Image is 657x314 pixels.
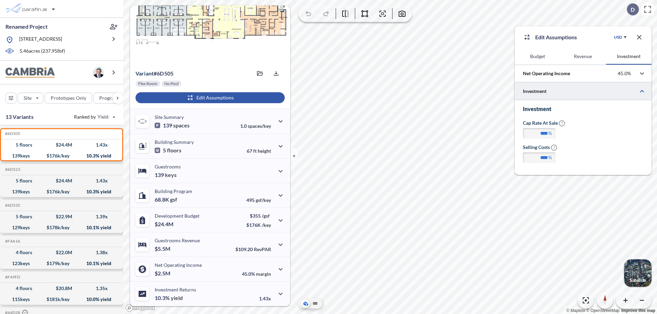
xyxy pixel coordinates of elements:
[606,48,652,65] button: Investment
[99,95,118,101] p: Program
[173,122,190,129] span: spaces
[155,188,192,194] p: Building Program
[256,197,271,203] span: gsf/key
[258,148,271,154] span: height
[155,172,177,178] p: 139
[155,164,181,169] p: Guestrooms
[4,239,20,244] h5: Click to copy the code
[242,271,271,277] p: 45.0%
[247,148,271,154] p: 67
[155,213,199,219] p: Development Budget
[155,295,183,301] p: 10.3%
[551,145,557,151] span: ?
[311,299,319,308] button: Site Plan
[164,81,179,86] p: No Pool
[155,114,184,120] p: Site Summary
[4,203,20,208] h5: Click to copy the code
[155,262,202,268] p: Net Operating Income
[631,6,635,13] p: D
[155,139,194,145] p: Building Summary
[523,120,565,126] label: Cap Rate at Sale
[523,70,570,77] p: Net Operating Income
[136,92,285,103] button: Edit Assumptions
[301,299,310,308] button: Aerial View
[98,113,109,120] span: Yield
[167,147,181,154] span: floors
[560,48,606,65] button: Revenue
[5,23,48,30] p: Renamed Project
[254,246,271,252] span: RevPAR
[259,296,271,301] p: 1.43x
[630,277,646,283] p: Satellite
[624,259,652,287] img: Switcher Image
[51,95,86,101] p: Prototypes Only
[155,245,171,252] p: $5.5M
[125,304,155,312] a: Mapbox homepage
[93,93,130,104] button: Program
[235,246,271,252] p: $109.20
[165,172,177,178] span: keys
[246,197,271,203] p: 495
[170,196,177,203] span: gsf
[523,106,643,112] h3: Investment
[256,271,271,277] span: margin
[5,113,34,121] p: 13 Variants
[515,48,560,65] button: Budget
[20,47,65,55] p: 5.46 acres ( 237,958 sf)
[586,308,619,313] a: OpenStreetMap
[155,270,171,277] p: $2.5M
[68,111,120,122] button: Ranked by Yield
[624,259,652,287] button: Switcher ImageSatellite
[45,93,92,104] button: Prototypes Only
[155,237,200,243] p: Guestrooms Revenue
[262,213,270,219] span: /gsf
[246,222,271,228] p: $176K
[618,70,631,77] p: 45.0%
[155,147,181,154] p: 5
[566,308,585,313] a: Mapbox
[240,123,271,129] p: 1.0
[246,213,271,219] p: $355
[548,130,552,137] label: %
[559,120,565,126] span: ?
[138,81,157,86] p: Flex Room
[5,67,55,78] img: BrandImage
[93,67,104,78] img: user logo
[155,122,190,129] p: 139
[136,70,173,77] p: # 6d505
[253,148,257,154] span: ft
[248,123,271,129] span: spaces/key
[614,35,622,40] div: USD
[155,196,177,203] p: 68.8K
[621,308,655,313] a: Improve this map
[523,144,557,151] label: Selling Costs
[4,275,20,279] h5: Click to copy the code
[155,221,175,228] p: $24.4M
[19,36,62,44] p: [STREET_ADDRESS]
[262,222,271,228] span: /key
[136,70,154,77] span: Variant
[535,33,577,41] p: Edit Assumptions
[548,154,552,161] label: %
[155,287,196,292] p: Investment Returns
[4,167,20,172] h5: Click to copy the code
[18,93,43,104] button: Site
[171,295,183,301] span: yield
[24,95,31,101] p: Site
[4,131,20,136] h5: Click to copy the code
